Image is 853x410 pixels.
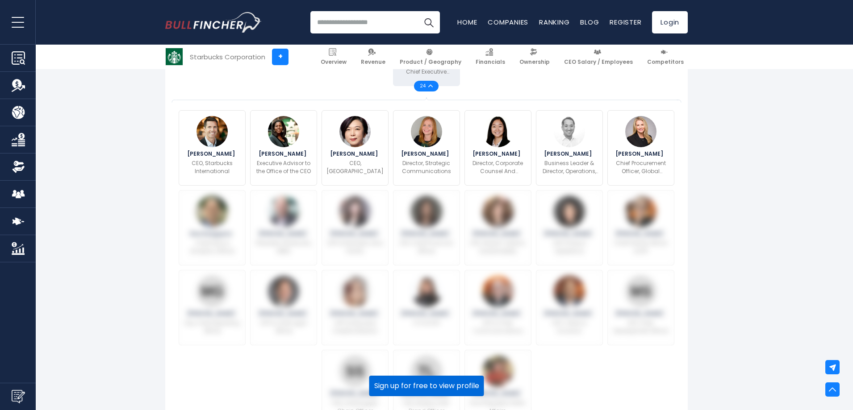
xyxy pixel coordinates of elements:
a: Cathy Smith [PERSON_NAME] EVP, Chief Financial Officer [393,190,460,265]
span: [PERSON_NAME] [259,311,309,316]
img: Cathy Smith [411,196,442,227]
span: [PERSON_NAME] [544,311,594,316]
img: Bullfincher logo [165,12,262,33]
span: [PERSON_NAME] [330,231,381,236]
img: Brady Brewer [197,116,228,147]
img: Tressie Lieberman [411,356,442,387]
a: Revenue [357,45,389,69]
a: CEO Salary / Employees [560,45,637,69]
span: Revenue [361,58,385,66]
a: Home [457,17,477,27]
a: Michelle Burns [PERSON_NAME] EVP, Global Coffee & Sustainability [464,190,531,265]
a: Financials [472,45,509,69]
p: Director, Strategic Communications [399,159,454,175]
a: Zabrina Jenkins [PERSON_NAME] Executive Advisor to the Office of the CEO [250,110,317,186]
span: [PERSON_NAME] [187,311,238,316]
a: + [272,49,289,65]
a: Companies [488,17,528,27]
img: Molly Liu [339,116,371,147]
a: Dawn Clark [PERSON_NAME] SVP & Executive Creative Director [322,270,389,345]
span: [PERSON_NAME] [330,151,381,157]
span: [PERSON_NAME] [401,151,452,157]
span: [PERSON_NAME] [544,151,594,157]
span: Competitors [647,58,684,66]
img: Brad Lerman [268,276,299,307]
p: Director, Corporate Counsel And Assistant Secretary, Corporate & Securities [470,159,526,175]
span: [PERSON_NAME] [472,311,523,316]
a: Product / Geography [396,45,465,69]
img: Dana Pellicano [554,196,585,227]
img: Mike Grams [197,276,228,307]
span: [PERSON_NAME] [615,231,666,236]
img: Das Dasgupta [197,196,228,227]
span: Overview [321,58,347,66]
span: Financials [476,58,505,66]
span: [PERSON_NAME] [401,231,452,236]
span: [PERSON_NAME] [401,311,452,316]
a: Go to homepage [165,12,261,33]
button: Search [418,11,440,33]
span: [PERSON_NAME] [472,391,523,396]
p: CTO & EVP [413,319,440,327]
a: Brian Niccol [PERSON_NAME] Chairman And Chief Executive Officer 24 [393,11,460,86]
p: Evp, Chief Operating Officer [184,319,240,335]
span: Ownership [519,58,550,66]
img: Mark Brown [554,276,585,307]
a: Brady Brewer [PERSON_NAME] CEO, Starbucks International [179,110,246,186]
p: Chief Procurement Officer, Global Supply Chain [613,159,669,175]
a: Overview [317,45,351,69]
img: Meredith Sandland [625,276,656,307]
img: Sanjay Shah [339,356,371,387]
a: Ownership [515,45,554,69]
p: Business Leader & Director, Operations, [GEOGRAPHIC_DATA] & [GEOGRAPHIC_DATA] [541,159,598,175]
a: Heather Ostis [PERSON_NAME] Chief Procurement Officer, Global Supply Chain [607,110,674,186]
p: EVP & Chief Legal Officer [256,319,311,335]
span: [PERSON_NAME] [615,151,666,157]
p: Chief Partner Officer & EVP [613,239,669,255]
p: Chief Data & Analytics Officer [184,239,240,255]
a: Molly Liu [PERSON_NAME] CEO, [GEOGRAPHIC_DATA] [322,110,389,186]
span: [PERSON_NAME] [472,231,523,236]
p: President, Starbucks, EMEA [256,239,311,255]
p: EVP, Chief Development Officer [613,319,669,335]
img: SBUX logo [166,48,183,65]
a: Deb Hall Lefevre [PERSON_NAME] CTO & EVP [393,270,460,345]
a: Mike Grams [PERSON_NAME] Evp, Chief Operating Officer [179,270,246,345]
a: Stephanie Tso [PERSON_NAME] Director, Corporate Counsel And Assistant Secretary, Corporate & Secu... [464,110,531,186]
img: Stephanie Tso [482,116,514,147]
img: Michelle Burns [482,196,514,227]
a: David Chiang [PERSON_NAME] Business Leader & Director, Operations, [GEOGRAPHIC_DATA] & [GEOGRAPHI... [536,110,603,186]
a: Dana Pellicano [PERSON_NAME] SVP, Product Experience [536,190,603,265]
img: Dawn Clark [339,276,371,307]
span: Product / Geography [400,58,461,66]
p: SVP & Executive Creative Director [327,319,383,335]
span: [PERSON_NAME] [544,231,594,236]
div: Starbucks Corporation [190,52,265,62]
img: Emmy Kan [339,196,371,227]
p: EVP & Chief Communications Officer [470,319,526,335]
a: Brad Lerman [PERSON_NAME] EVP & Chief Legal Officer [250,270,317,345]
img: Ownership [12,160,25,174]
img: Dominic Carr [482,276,514,307]
a: Blog [580,17,599,27]
img: Deb Hall Lefevre [411,276,442,307]
a: Login [652,11,688,33]
span: [PERSON_NAME] [472,151,523,157]
p: EVP, Global Coffee & Sustainability [470,239,526,255]
p: SVP & President, Asia Pacific [327,239,383,255]
a: Sara Kelly [PERSON_NAME] Chief Partner Officer & EVP [607,190,674,265]
span: CEO Salary / Employees [564,58,633,66]
span: [PERSON_NAME] [330,391,381,396]
span: [PERSON_NAME] [259,151,309,157]
span: [PERSON_NAME] [330,311,381,316]
button: Sign up for free to view profile [369,376,484,396]
img: Heather Ostis [625,116,656,147]
p: CEO, Starbucks International [184,159,240,175]
p: Executive Advisor to the Office of the CEO [256,159,311,175]
a: Das Dasgupta Das Dasgupta Chief Data & Analytics Officer [179,190,246,265]
img: David Chiang [554,116,585,147]
a: Emmy Kan [PERSON_NAME] SVP & President, Asia Pacific [322,190,389,265]
span: 24 [420,84,428,88]
a: Register [610,17,641,27]
span: [PERSON_NAME] [615,311,666,316]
